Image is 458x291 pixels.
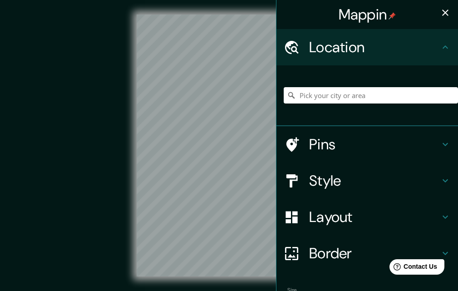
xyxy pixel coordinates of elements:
div: Pins [276,126,458,163]
div: Layout [276,199,458,235]
h4: Layout [309,208,440,226]
div: Style [276,163,458,199]
h4: Border [309,244,440,262]
canvas: Map [137,15,322,276]
h4: Style [309,172,440,190]
div: Border [276,235,458,271]
div: Location [276,29,458,65]
iframe: Help widget launcher [377,256,448,281]
img: pin-icon.png [389,12,396,20]
h4: Mappin [339,5,396,24]
h4: Pins [309,135,440,153]
input: Pick your city or area [284,87,458,104]
h4: Location [309,38,440,56]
